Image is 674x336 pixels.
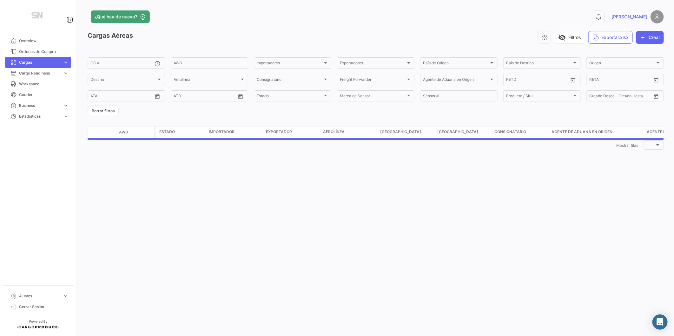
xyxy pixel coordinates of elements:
[323,129,345,135] span: Aerolínea
[198,95,228,99] input: ATD Hasta
[63,70,69,76] span: expand_more
[257,62,323,66] span: Importadores
[435,126,492,138] datatable-header-cell: Aeropuerto de Llegada
[380,129,421,135] span: [GEOGRAPHIC_DATA]
[19,49,69,55] span: Órdenes de Compra
[521,78,551,83] input: Desde
[552,129,612,135] span: Agente de Aduana en Origen
[506,62,572,66] span: País de Destino
[19,293,60,299] span: Ajustes
[589,62,655,66] span: Origen
[605,78,635,83] input: Hasta
[153,92,162,101] button: Open calendar
[90,95,110,99] input: ATA Desde
[320,126,378,138] datatable-header-cell: Aerolínea
[91,10,150,23] button: ¿Qué hay de nuevo?
[116,127,155,138] datatable-header-cell: AWB
[22,8,54,25] img: Manufactura+Logo.png
[340,95,406,99] span: Marca de Sensor
[63,293,69,299] span: expand_more
[19,92,69,98] span: Courier
[616,143,638,148] span: Mostrar filas
[568,75,578,85] button: Open calendar
[90,78,156,83] span: Destino
[589,78,601,83] input: Desde
[63,113,69,119] span: expand_more
[19,81,69,87] span: Workspace
[492,126,549,138] datatable-header-cell: Consignatario
[263,126,320,138] datatable-header-cell: Exportador
[174,95,194,99] input: ATD Desde
[19,113,60,119] span: Estadísticas
[340,62,406,66] span: Exportadores
[266,129,292,135] span: Exportador
[19,70,60,76] span: Cargo Readiness
[63,60,69,65] span: expand_more
[423,62,489,66] span: País de Origen
[554,31,585,44] button: visibility_offFiltros
[19,60,60,65] span: Cargas
[619,95,649,99] input: Creado Hasta
[651,92,661,101] button: Open calendar
[651,10,664,23] img: placeholder-user.png
[378,126,435,138] datatable-header-cell: Aeropuerto de Salida
[257,95,323,99] span: Estado
[95,14,137,20] span: ¿Qué hay de nuevo?
[19,103,60,108] span: Business
[588,31,633,44] button: Exportar.xlsx
[652,314,668,330] div: Abrir Intercom Messenger
[636,31,664,44] button: Crear
[423,78,489,83] span: Agente de Aduana en Origen
[611,14,647,20] span: [PERSON_NAME]
[155,126,206,138] datatable-header-cell: Estado
[88,106,119,116] button: Borrar filtros
[206,126,263,138] datatable-header-cell: Importador
[114,95,144,99] input: ATA Hasta
[119,129,128,135] span: AWB
[88,31,133,40] h3: Cargas Aéreas
[5,36,71,46] a: Overview
[174,78,240,83] span: Aerolínea
[549,126,644,138] datatable-header-cell: Agente de Aduana en Origen
[63,103,69,108] span: expand_more
[209,129,235,135] span: Importador
[506,78,517,83] input: Hasta
[558,34,566,41] span: visibility_off
[651,75,661,85] button: Open calendar
[506,95,572,99] span: Producto / SKU
[340,78,406,83] span: Freight Forwarder
[437,129,478,135] span: [GEOGRAPHIC_DATA]
[589,95,615,99] input: Creado Desde
[19,38,69,44] span: Overview
[19,304,69,310] span: Cerrar Sesión
[494,129,526,135] span: Consignatario
[5,46,71,57] a: Órdenes de Compra
[236,92,245,101] button: Open calendar
[159,129,175,135] span: Estado
[101,130,116,135] datatable-header-cell: Modo de Transporte
[5,79,71,89] a: Workspace
[257,78,323,83] span: Consignatario
[5,89,71,100] a: Courier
